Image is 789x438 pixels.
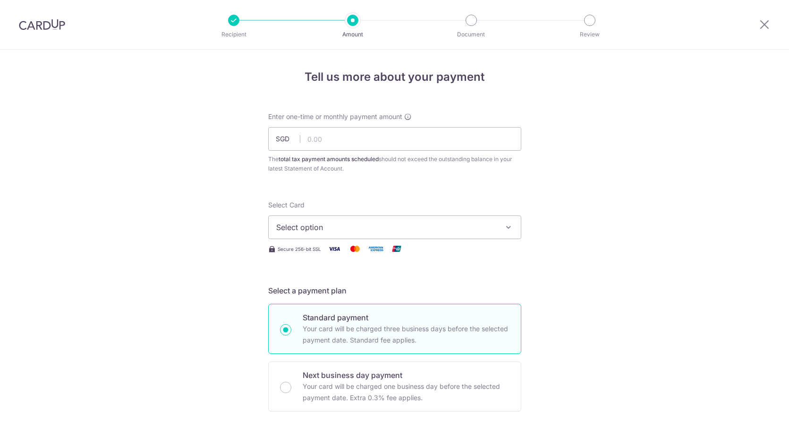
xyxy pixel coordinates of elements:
p: Review [555,30,625,39]
h4: Tell us more about your payment [268,69,521,86]
img: Visa [325,243,344,255]
img: CardUp [19,19,65,30]
span: Select option [276,222,496,233]
img: Union Pay [387,243,406,255]
input: 0.00 [268,127,521,151]
p: Amount [318,30,388,39]
img: Mastercard [346,243,365,255]
button: Select option [268,215,521,239]
span: Enter one-time or monthly payment amount [268,112,402,121]
p: Next business day payment [303,369,509,381]
span: SGD [276,134,300,144]
iframe: Opens a widget where you can find more information [729,410,780,433]
p: Document [436,30,506,39]
span: translation missing: en.payables.payment_networks.credit_card.summary.labels.select_card [268,201,305,209]
p: Recipient [199,30,269,39]
img: American Express [366,243,385,255]
div: The should not exceed the outstanding balance in your latest Statement of Account. [268,155,521,173]
p: Your card will be charged three business days before the selected payment date. Standard fee appl... [303,323,509,346]
p: Your card will be charged one business day before the selected payment date. Extra 0.3% fee applies. [303,381,509,404]
p: Standard payment [303,312,509,323]
b: total tax payment amounts scheduled [279,155,379,163]
span: Secure 256-bit SSL [278,245,321,253]
h5: Select a payment plan [268,285,521,296]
